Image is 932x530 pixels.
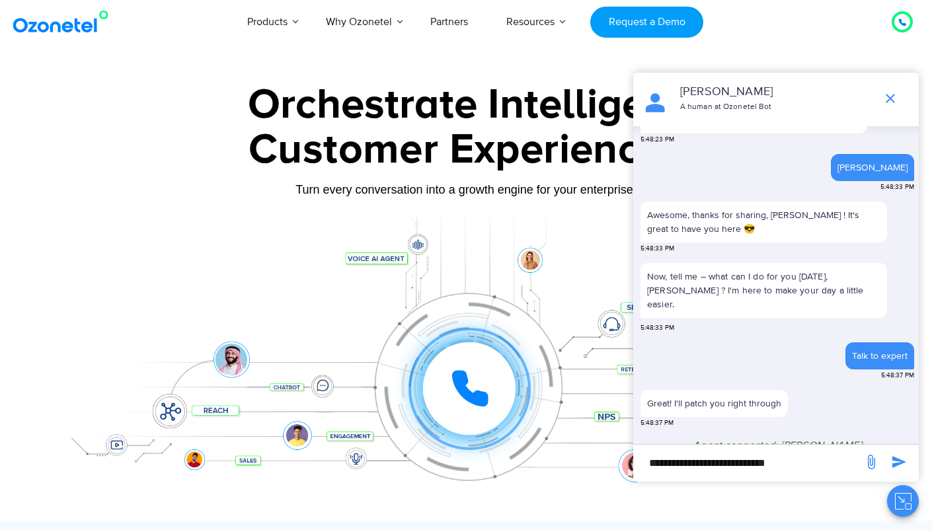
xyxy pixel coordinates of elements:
span: 5:48:37 PM [881,371,914,381]
span: Agent connected: [PERSON_NAME] [693,439,862,452]
p: Awesome, thanks for sharing, [PERSON_NAME] ! It's great to have you here 😎 [647,208,880,236]
div: Turn every conversation into a growth engine for your enterprise. [53,182,879,197]
span: send message [886,449,912,475]
div: new-msg-input [640,451,857,475]
div: Customer Experiences [53,118,879,182]
div: [PERSON_NAME] [837,161,908,174]
span: end chat or minimize [877,85,904,112]
p: [PERSON_NAME] [680,83,870,101]
a: Request a Demo [590,7,703,38]
p: A human at Ozonetel Bot [680,101,870,113]
div: Orchestrate Intelligent [53,84,879,126]
span: 5:48:33 PM [880,182,914,192]
span: 5:48:33 PM [641,244,674,254]
p: Now, tell me – what can I do for you [DATE], [PERSON_NAME] ? I'm here to make your day a little e... [641,263,887,318]
span: 5:48:23 PM [641,135,674,145]
span: send message [858,449,884,475]
div: Talk to expert [852,349,908,363]
span: 5:48:33 PM [641,323,674,333]
p: Great! I'll patch you right through [647,397,781,410]
button: Close chat [887,485,919,517]
span: 5:48:37 PM [641,418,674,428]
